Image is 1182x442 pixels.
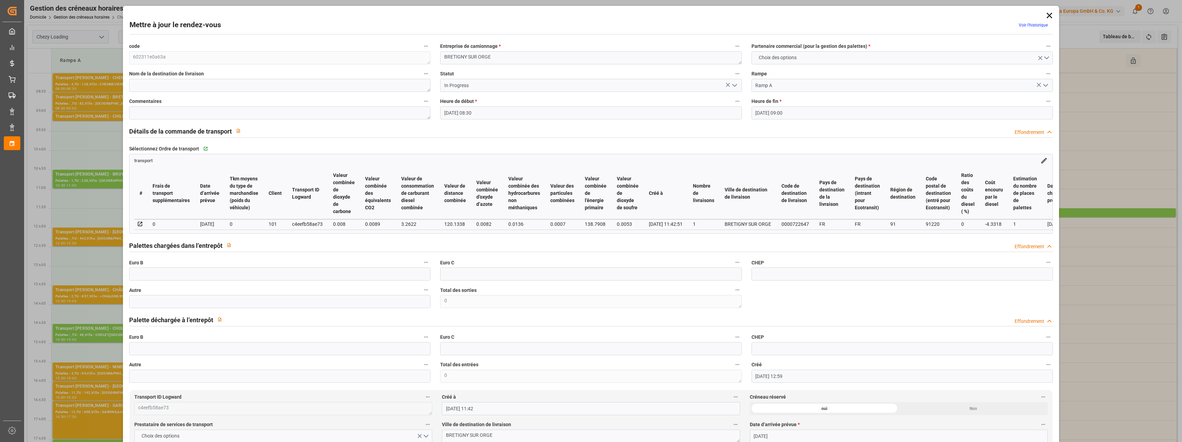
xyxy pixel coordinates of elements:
[750,422,797,427] font: Date d’arrivée prévue
[401,220,434,228] div: 3.2622
[733,69,742,78] button: Statut
[731,392,740,401] button: Créé à
[129,241,222,250] h2: Palettes chargées dans l’entrepôt
[612,168,644,219] th: Valeur combinée de dioxyde de soufre
[232,124,245,137] button: View description
[396,168,439,219] th: Valeur de consommation de carburant diesel combinée
[1044,258,1053,267] button: CHEP
[755,54,800,61] span: Choix des options
[733,333,742,341] button: Euro C
[134,157,153,163] a: transport
[287,168,328,219] th: Transport ID Logward
[442,402,740,415] input: JJ-MM-AAAA HH :MM
[885,168,921,219] th: Région de destination
[751,98,778,104] font: Heure de fin
[440,334,454,340] font: Euro C
[585,220,606,228] div: 138.7908
[225,168,263,219] th: Tkm moyens du type de marchandise (poids du véhicule)
[138,432,183,440] span: Choix des options
[751,334,764,340] font: CHEP
[129,51,431,64] textarea: 602311e0a63a
[134,394,182,400] font: Transport ID Logward
[1044,97,1053,106] button: Heure de fin *
[147,168,195,219] th: Frais de transport supplémentaires
[269,220,282,228] div: 101
[153,220,190,228] div: 0
[422,360,431,369] button: Autre
[1040,80,1050,91] button: Ouvrir le menu
[545,168,580,219] th: Valeur des particules combinées
[213,313,226,326] button: View description
[1044,69,1053,78] button: Rampe
[1019,23,1048,28] a: Voir l’historique
[503,168,545,219] th: Valeur combinée des hydrocarbures non méthaniques
[956,168,980,219] th: Ratio des coûts du diesel ( %)
[819,220,844,228] div: FR
[1008,168,1042,219] th: Estimation du nombre de places de palettes
[751,71,767,76] font: Rampe
[980,168,1008,219] th: Coût encouru par le diesel
[850,168,885,219] th: Pays de destination (intrant pour Ecotransit)
[129,145,199,152] span: Sélectionnez Ordre de transport
[926,220,951,228] div: 91220
[129,127,232,136] h2: Détails de la commande de transport
[814,168,850,219] th: Pays de destination de la livraison
[1042,168,1079,219] th: Date de chargement prévue
[134,402,433,415] textarea: c4eefb58ae73
[751,43,867,49] font: Partenaire commercial (pour la gestion des palettes)
[440,71,454,76] font: Statut
[1013,220,1037,228] div: 1
[422,42,431,51] button: code
[471,168,503,219] th: Valeur combinée d’oxyde d’azote
[440,370,742,383] textarea: 0
[688,168,719,219] th: Nombre de livraisons
[751,362,762,367] font: Créé
[1044,333,1053,341] button: CHEP
[422,97,431,106] button: Commentaires
[1015,129,1044,136] div: Effondrement
[440,260,454,265] font: Euro C
[129,315,213,325] h2: Palette déchargée à l’entrepôt
[890,220,915,228] div: 91
[129,20,221,31] h2: Mettre à jour le rendez-vous
[129,43,140,49] font: code
[855,220,880,228] div: FR
[222,239,236,252] button: View description
[985,220,1003,228] div: -4.3318
[1047,220,1074,228] div: [DATE]
[134,158,153,163] span: transport
[263,168,287,219] th: Client
[333,220,355,228] div: 0.008
[422,69,431,78] button: Nom de la destination de livraison
[422,285,431,294] button: Autre
[899,402,1048,415] div: Non
[733,285,742,294] button: Total des sorties
[423,420,432,429] button: Prestataire de services de transport
[729,80,739,91] button: Ouvrir le menu
[1015,318,1044,325] div: Effondrement
[440,43,498,49] font: Entreprise de camionnage
[129,287,141,293] font: Autre
[440,287,477,293] font: Total des sorties
[617,220,639,228] div: 0.0053
[781,220,809,228] div: 0000722647
[776,168,814,219] th: Code de destination de livraison
[442,394,456,400] font: Créé à
[129,362,141,367] font: Autre
[733,42,742,51] button: Entreprise de camionnage *
[961,220,975,228] div: 0
[195,168,225,219] th: Date d’arrivée prévue
[751,51,1053,64] button: Ouvrir le menu
[439,168,471,219] th: Valeur de distance combinée
[440,362,478,367] font: Total des entrées
[422,333,431,341] button: Euro B
[129,260,143,265] font: Euro B
[508,220,540,228] div: 0.0136
[328,168,360,219] th: Valeur combinée de dioxyde de carbone
[751,260,764,265] font: CHEP
[292,220,323,228] div: c4eefb58ae73
[129,71,204,76] font: Nom de la destination de livraison
[644,168,688,219] th: Créé à
[440,98,474,104] font: Heure de début
[134,422,213,427] font: Prestataire de services de transport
